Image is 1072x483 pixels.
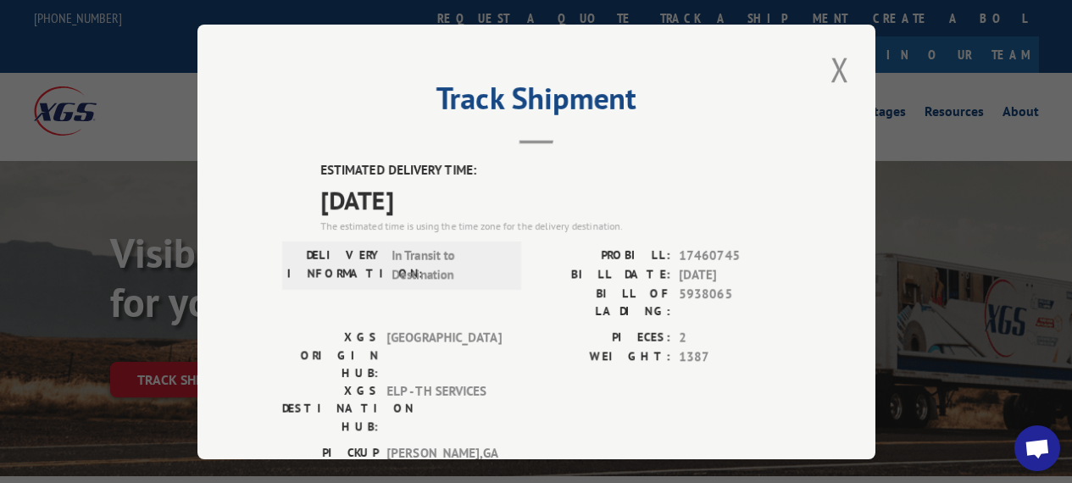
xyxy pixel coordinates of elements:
[536,328,670,347] label: PIECES:
[536,246,670,265] label: PROBILL:
[536,265,670,285] label: BILL DATE:
[282,443,378,479] label: PICKUP CITY:
[536,284,670,319] label: BILL OF LADING:
[679,246,791,265] span: 17460745
[679,347,791,367] span: 1387
[320,161,791,180] label: ESTIMATED DELIVERY TIME:
[320,180,791,218] span: [DATE]
[282,86,791,119] h2: Track Shipment
[287,246,383,284] label: DELIVERY INFORMATION:
[679,328,791,347] span: 2
[386,443,501,479] span: [PERSON_NAME] , GA
[679,284,791,319] span: 5938065
[392,246,506,284] span: In Transit to Destination
[386,328,501,381] span: [GEOGRAPHIC_DATA]
[679,265,791,285] span: [DATE]
[320,218,791,233] div: The estimated time is using the time zone for the delivery destination.
[825,46,854,92] button: Close modal
[536,347,670,367] label: WEIGHT:
[282,381,378,435] label: XGS DESTINATION HUB:
[386,381,501,435] span: ELP - TH SERVICES
[1014,425,1060,471] a: Open chat
[282,328,378,381] label: XGS ORIGIN HUB:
